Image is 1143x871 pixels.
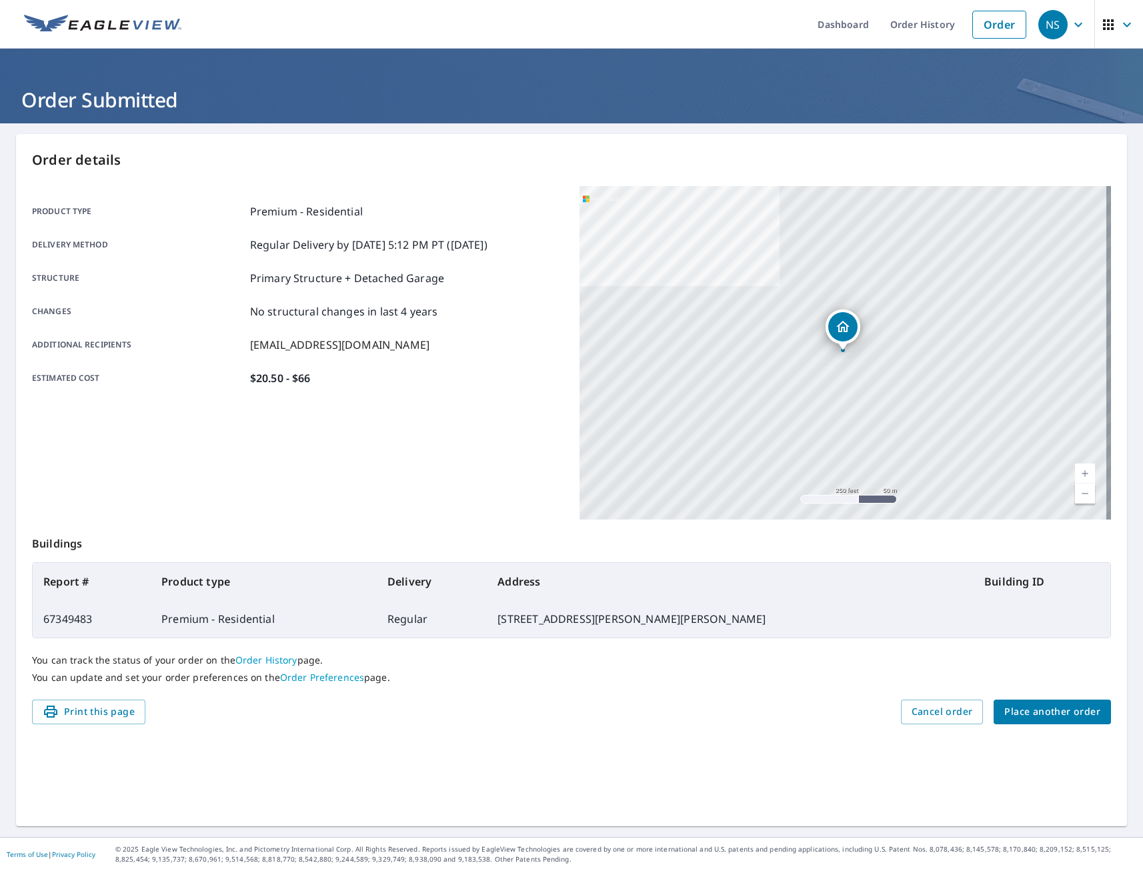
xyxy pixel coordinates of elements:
[32,270,245,286] p: Structure
[7,850,48,859] a: Terms of Use
[280,671,364,684] a: Order Preferences
[1004,704,1100,720] span: Place another order
[32,370,245,386] p: Estimated cost
[250,370,311,386] p: $20.50 - $66
[250,337,429,353] p: [EMAIL_ADDRESS][DOMAIN_NAME]
[151,563,377,600] th: Product type
[250,270,444,286] p: Primary Structure + Detached Garage
[33,563,151,600] th: Report #
[16,86,1127,113] h1: Order Submitted
[151,600,377,638] td: Premium - Residential
[235,654,297,666] a: Order History
[52,850,95,859] a: Privacy Policy
[377,600,487,638] td: Regular
[912,704,973,720] span: Cancel order
[994,700,1111,724] button: Place another order
[250,203,363,219] p: Premium - Residential
[32,337,245,353] p: Additional recipients
[1075,484,1095,504] a: Current Level 17, Zoom Out
[901,700,984,724] button: Cancel order
[32,672,1111,684] p: You can update and set your order preferences on the page.
[32,520,1111,562] p: Buildings
[972,11,1026,39] a: Order
[32,203,245,219] p: Product type
[32,654,1111,666] p: You can track the status of your order on the page.
[32,700,145,724] button: Print this page
[487,563,974,600] th: Address
[7,850,95,858] p: |
[32,303,245,319] p: Changes
[33,600,151,638] td: 67349483
[377,563,487,600] th: Delivery
[43,704,135,720] span: Print this page
[1038,10,1068,39] div: NS
[1075,464,1095,484] a: Current Level 17, Zoom In
[32,150,1111,170] p: Order details
[115,844,1136,864] p: © 2025 Eagle View Technologies, Inc. and Pictometry International Corp. All Rights Reserved. Repo...
[826,309,860,351] div: Dropped pin, building 1, Residential property, 1700 Burr Oak Blvd Granger, IA 50109
[24,15,181,35] img: EV Logo
[250,303,438,319] p: No structural changes in last 4 years
[487,600,974,638] td: [STREET_ADDRESS][PERSON_NAME][PERSON_NAME]
[974,563,1110,600] th: Building ID
[32,237,245,253] p: Delivery method
[250,237,487,253] p: Regular Delivery by [DATE] 5:12 PM PT ([DATE])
